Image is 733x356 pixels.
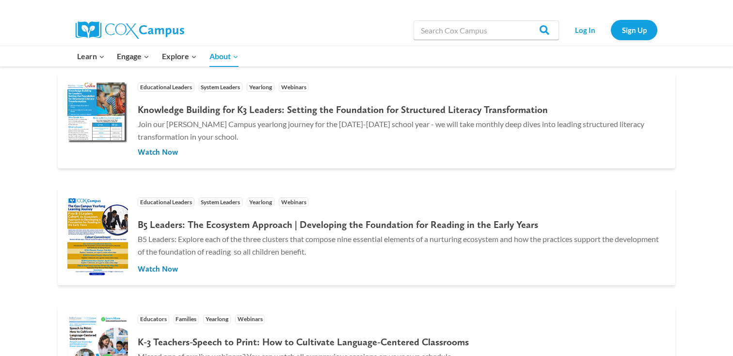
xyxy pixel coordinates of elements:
[203,315,231,324] span: Yearlong
[199,197,243,207] span: System Leaders
[111,46,156,66] button: Child menu of Engage
[138,104,666,115] h4: Knowledge Building for K3 Leaders: Setting the Foundation for Structured Literacy Transformation
[138,197,194,207] span: Educational Leaders
[138,118,666,143] p: Join our [PERSON_NAME] Campus yearlong journey for the [DATE]-[DATE] school year - we will take m...
[279,197,309,207] span: Webinars
[279,82,309,92] span: Webinars
[71,46,244,66] nav: Primary Navigation
[247,82,274,92] span: Yearlong
[174,315,199,324] span: Families
[138,219,666,230] h4: B5 Leaders: The Ecosystem Approach | Developing the Foundation for Reading in the Early Years
[611,20,657,40] a: Sign Up
[247,197,274,207] span: Yearlong
[414,20,559,40] input: Search Cox Campus
[71,46,111,66] button: Child menu of Learn
[156,46,203,66] button: Child menu of Explore
[138,147,178,158] span: Watch Now
[203,46,245,66] button: Child menu of About
[138,336,469,348] h4: K-3 Teachers-Speech to Print: How to Cultivate Language-Centered Classrooms
[67,82,128,144] img: knowledgebuilding.png-updated.png
[138,315,169,324] span: Educators
[138,264,178,275] span: Watch Now
[67,197,128,276] img: yljeco_thumbnail-Enhanced-SR-Edit.png
[76,21,184,39] img: Cox Campus
[138,82,194,92] span: Educational Leaders
[199,82,243,92] span: System Leaders
[235,315,265,324] span: Webinars
[564,20,657,40] nav: Secondary Navigation
[58,73,675,168] a: Educational Leaders System Leaders Yearlong Webinars Knowledge Building for K3 Leaders: Setting t...
[564,20,606,40] a: Log In
[138,233,666,258] p: B5 Leaders: Explore each of the three clusters that compose nine essential elements of a nurturin...
[58,188,675,286] a: Educational Leaders System Leaders Yearlong Webinars B5 Leaders: The Ecosystem Approach | Develop...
